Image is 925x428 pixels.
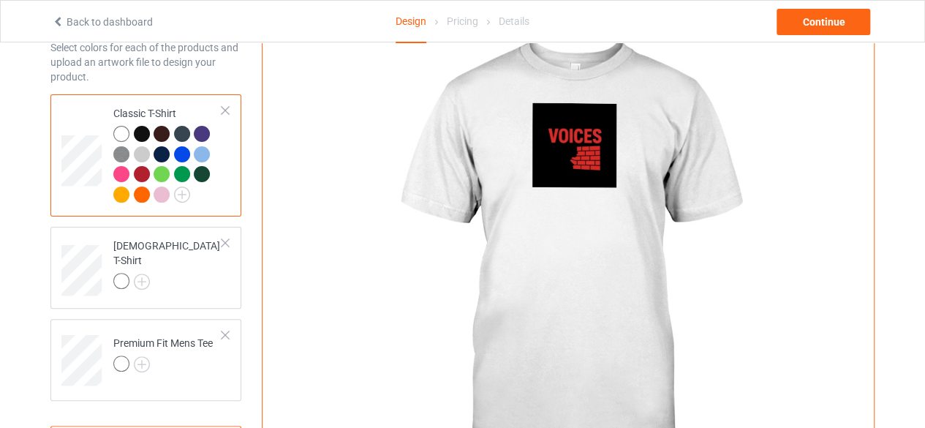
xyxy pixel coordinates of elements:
[134,356,150,372] img: svg+xml;base64,PD94bWwgdmVyc2lvbj0iMS4wIiBlbmNvZGluZz0iVVRGLTgiPz4KPHN2ZyB3aWR0aD0iMjJweCIgaGVpZ2...
[447,1,478,42] div: Pricing
[134,274,150,290] img: svg+xml;base64,PD94bWwgdmVyc2lvbj0iMS4wIiBlbmNvZGluZz0iVVRGLTgiPz4KPHN2ZyB3aWR0aD0iMjJweCIgaGVpZ2...
[113,239,222,288] div: [DEMOGRAPHIC_DATA] T-Shirt
[499,1,529,42] div: Details
[50,227,241,309] div: [DEMOGRAPHIC_DATA] T-Shirt
[174,187,190,203] img: svg+xml;base64,PD94bWwgdmVyc2lvbj0iMS4wIiBlbmNvZGluZz0iVVRGLTgiPz4KPHN2ZyB3aWR0aD0iMjJweCIgaGVpZ2...
[50,40,241,84] div: Select colors for each of the products and upload an artwork file to design your product.
[113,336,213,371] div: Premium Fit Mens Tee
[52,16,153,28] a: Back to dashboard
[777,9,870,35] div: Continue
[113,146,129,162] img: heather_texture.png
[113,106,222,201] div: Classic T-Shirt
[396,1,426,43] div: Design
[50,319,241,401] div: Premium Fit Mens Tee
[50,94,241,217] div: Classic T-Shirt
